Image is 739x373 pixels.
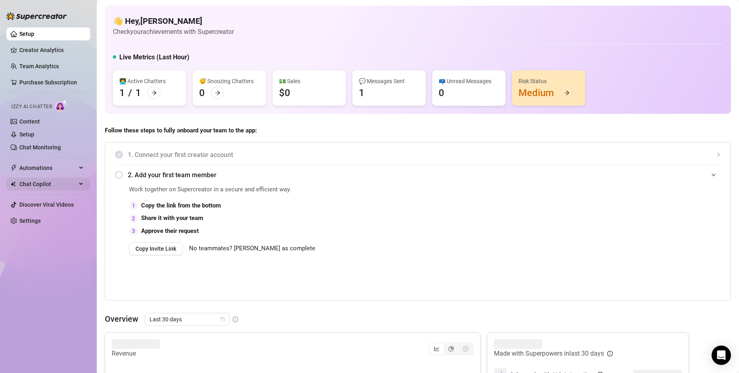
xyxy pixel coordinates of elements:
[448,346,454,352] span: pie-chart
[113,15,234,27] h4: 👋 Hey, [PERSON_NAME]
[712,346,731,365] div: Open Intercom Messenger
[113,27,234,37] article: Check your achievements with Supercreator
[10,165,17,171] span: thunderbolt
[19,118,40,125] a: Content
[55,100,68,111] img: AI Chatter
[215,90,221,96] span: arrow-right
[560,185,721,288] iframe: Adding Team Members
[141,202,221,209] strong: Copy the link from the bottom
[716,152,721,157] span: collapsed
[129,242,183,255] button: Copy Invite Link
[518,77,579,86] div: Risk Status
[439,77,499,86] div: 📪 Unread Messages
[359,86,364,99] div: 1
[105,313,138,325] article: Overview
[141,214,203,222] strong: Share it with your team
[135,245,176,252] span: Copy Invite Link
[19,131,34,138] a: Setup
[19,44,84,57] a: Creator Analytics
[19,144,61,151] a: Chat Monitoring
[19,63,59,69] a: Team Analytics
[463,346,468,352] span: dollar-circle
[128,170,721,180] span: 2. Add your first team member
[119,52,189,62] h5: Live Metrics (Last Hour)
[115,145,721,165] div: 1. Connect your first creator account
[19,161,77,174] span: Automations
[19,201,74,208] a: Discover Viral Videos
[6,12,67,20] img: logo-BBDzfeDw.svg
[129,214,138,223] div: 2
[105,127,257,134] strong: Follow these steps to fully onboard your team to the app:
[494,349,604,358] article: Made with Superpowers in last 30 days
[19,218,41,224] a: Settings
[711,172,716,177] span: expanded
[11,103,52,111] span: Izzy AI Chatter
[19,31,34,37] a: Setup
[128,150,721,160] span: 1. Connect your first creator account
[129,185,539,195] span: Work together on Supercreator in a secure and efficient way.
[189,244,315,254] span: No teammates? [PERSON_NAME] as complete
[19,79,77,86] a: Purchase Subscription
[199,86,205,99] div: 0
[19,178,77,191] span: Chat Copilot
[199,77,260,86] div: 😴 Snoozing Chatters
[151,90,157,96] span: arrow-right
[220,317,225,322] span: calendar
[150,313,225,325] span: Last 30 days
[359,77,419,86] div: 💬 Messages Sent
[119,86,125,99] div: 1
[135,86,141,99] div: 1
[129,226,138,235] div: 3
[564,90,570,96] span: arrow-right
[233,316,238,322] span: info-circle
[129,201,138,210] div: 1
[279,77,339,86] div: 💵 Sales
[10,181,16,187] img: Chat Copilot
[429,342,474,355] div: segmented control
[607,351,613,356] span: info-circle
[115,165,721,185] div: 2. Add your first team member
[279,86,290,99] div: $0
[112,349,160,358] article: Revenue
[439,86,444,99] div: 0
[141,227,199,235] strong: Approve their request
[434,346,439,352] span: line-chart
[119,77,180,86] div: 👩‍💻 Active Chatters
